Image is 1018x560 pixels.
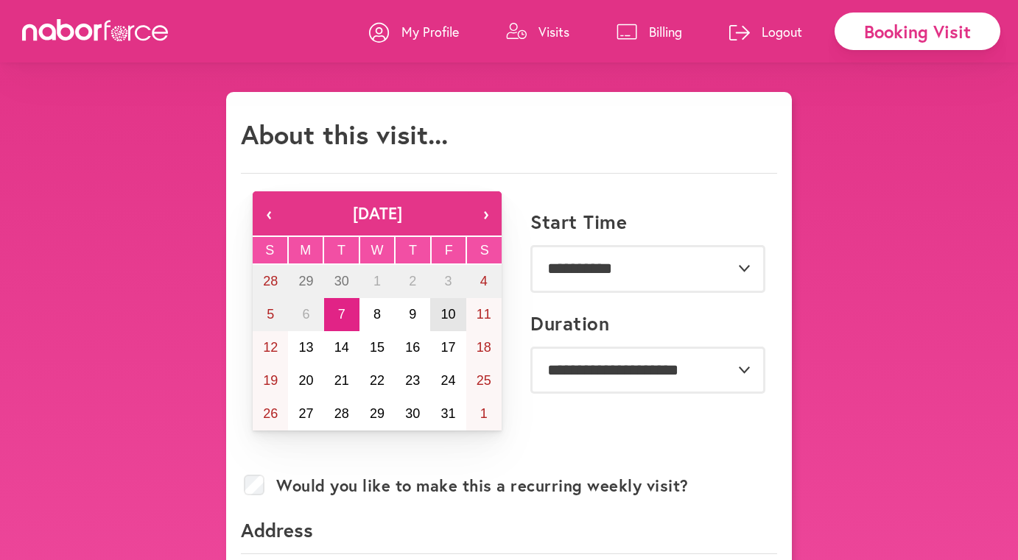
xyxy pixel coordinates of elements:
[370,373,385,388] abbr: October 22, 2025
[480,406,488,421] abbr: November 1, 2025
[466,364,502,397] button: October 25, 2025
[617,10,682,54] a: Billing
[288,298,323,331] button: October 6, 2025
[288,265,323,298] button: September 29, 2025
[405,406,420,421] abbr: October 30, 2025
[334,406,349,421] abbr: October 28, 2025
[298,274,313,288] abbr: September 29, 2025
[729,10,802,54] a: Logout
[395,364,430,397] button: October 23, 2025
[409,243,417,258] abbr: Thursday
[276,476,689,495] label: Would you like to make this a recurring weekly visit?
[359,331,395,364] button: October 15, 2025
[530,312,609,335] label: Duration
[430,397,466,430] button: October 31, 2025
[369,10,459,54] a: My Profile
[762,23,802,40] p: Logout
[253,265,288,298] button: September 28, 2025
[530,210,627,233] label: Start Time
[359,265,395,298] button: October 1, 2025
[302,307,309,322] abbr: October 6, 2025
[324,265,359,298] button: September 30, 2025
[466,397,502,430] button: November 1, 2025
[359,298,395,331] button: October 8, 2025
[334,274,349,288] abbr: September 30, 2025
[253,364,288,397] button: October 19, 2025
[263,406,278,421] abbr: October 26, 2025
[298,340,313,355] abbr: October 13, 2025
[334,340,349,355] abbr: October 14, 2025
[324,331,359,364] button: October 14, 2025
[265,243,274,258] abbr: Sunday
[477,307,491,322] abbr: October 11, 2025
[430,298,466,331] button: October 10, 2025
[441,406,456,421] abbr: October 31, 2025
[477,373,491,388] abbr: October 25, 2025
[480,243,489,258] abbr: Saturday
[253,397,288,430] button: October 26, 2025
[324,364,359,397] button: October 21, 2025
[430,331,466,364] button: October 17, 2025
[409,274,416,288] abbr: October 2, 2025
[253,191,285,235] button: ‹
[649,23,682,40] p: Billing
[288,364,323,397] button: October 20, 2025
[253,298,288,331] button: October 5, 2025
[373,274,381,288] abbr: October 1, 2025
[241,517,777,554] p: Address
[430,364,466,397] button: October 24, 2025
[401,23,459,40] p: My Profile
[263,274,278,288] abbr: September 28, 2025
[373,307,381,322] abbr: October 8, 2025
[288,331,323,364] button: October 13, 2025
[405,340,420,355] abbr: October 16, 2025
[263,340,278,355] abbr: October 12, 2025
[395,265,430,298] button: October 2, 2025
[409,307,416,322] abbr: October 9, 2025
[359,364,395,397] button: October 22, 2025
[477,340,491,355] abbr: October 18, 2025
[405,373,420,388] abbr: October 23, 2025
[445,243,453,258] abbr: Friday
[370,340,385,355] abbr: October 15, 2025
[267,307,274,322] abbr: October 5, 2025
[334,373,349,388] abbr: October 21, 2025
[324,298,359,331] button: October 7, 2025
[506,10,569,54] a: Visits
[300,243,311,258] abbr: Monday
[253,331,288,364] button: October 12, 2025
[395,298,430,331] button: October 9, 2025
[466,265,502,298] button: October 4, 2025
[371,243,384,258] abbr: Wednesday
[298,373,313,388] abbr: October 20, 2025
[466,331,502,364] button: October 18, 2025
[395,397,430,430] button: October 30, 2025
[263,373,278,388] abbr: October 19, 2025
[241,118,448,150] h1: About this visit...
[395,331,430,364] button: October 16, 2025
[338,307,345,322] abbr: October 7, 2025
[538,23,569,40] p: Visits
[469,191,502,235] button: ›
[441,340,456,355] abbr: October 17, 2025
[835,13,1000,50] div: Booking Visit
[337,243,345,258] abbr: Tuesday
[441,373,456,388] abbr: October 24, 2025
[466,298,502,331] button: October 11, 2025
[285,191,469,235] button: [DATE]
[430,265,466,298] button: October 3, 2025
[480,274,488,288] abbr: October 4, 2025
[324,397,359,430] button: October 28, 2025
[359,397,395,430] button: October 29, 2025
[298,406,313,421] abbr: October 27, 2025
[445,274,452,288] abbr: October 3, 2025
[370,406,385,421] abbr: October 29, 2025
[441,307,456,322] abbr: October 10, 2025
[288,397,323,430] button: October 27, 2025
